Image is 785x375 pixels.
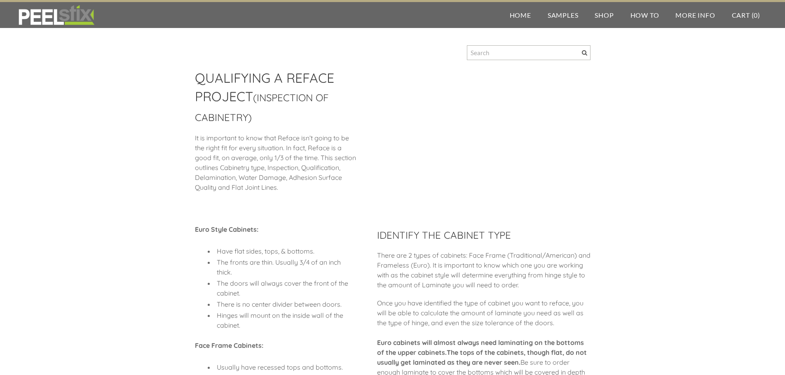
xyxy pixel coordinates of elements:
[754,11,758,19] span: 0
[215,362,356,372] li: Usually have recessed tops and bottoms.
[724,2,769,28] a: Cart (0)
[215,310,356,330] li: Hinges will mount on the inside wall of the cabinet.
[215,257,356,277] li: The fronts are thin. Usually 3/4 of an inch thick.
[582,50,587,56] span: Search
[467,45,591,60] input: Search
[195,133,356,200] div: ​It is important to know that Reface isn’t going to be the right fit for every situation. In fact...
[215,246,356,256] li: Have flat sides, tops, & bottoms.
[215,299,356,309] li: There is no center divider between doors.
[195,225,258,233] strong: Euro Style Cabinets:
[195,70,334,105] font: QUALIFYING A REFACE PROJECT
[377,229,511,241] font: IDENTIFY THE CABINET TYPE​
[195,91,329,123] font: (INSPECTION OF CABINETRY)
[622,2,668,28] a: How To
[215,278,356,298] li: The doors will always cover the front of the cabinet.
[377,348,587,366] strong: The tops of the cabinets, though flat, do not usually get laminated as they are never seen.
[667,2,723,28] a: More Info
[586,2,622,28] a: Shop
[539,2,587,28] a: Samples
[377,338,584,356] strong: Euro cabinets will almost always need laminating on the bottoms of the upper cabinets.
[16,5,96,26] img: REFACE SUPPLIES
[195,341,263,349] strong: Face Frame Cabinets:
[501,2,539,28] a: Home
[377,250,591,298] div: There are 2 types of cabinets: Face Frame (Traditional/American) and Frameless (Euro). It is impo...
